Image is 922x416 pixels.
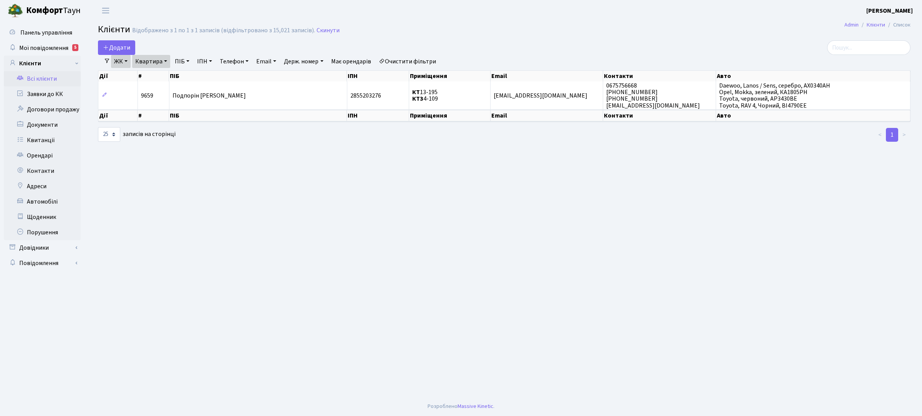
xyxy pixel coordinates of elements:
span: Подпорін [PERSON_NAME] [172,91,246,100]
a: Всі клієнти [4,71,81,86]
div: Розроблено . [428,402,494,411]
a: Квартира [132,55,170,68]
th: ПІБ [169,110,347,121]
a: Очистити фільтри [376,55,439,68]
select: записів на сторінці [98,127,120,142]
th: ІПН [347,71,409,81]
th: Авто [716,71,910,81]
a: Скинути [317,27,340,34]
a: Мої повідомлення5 [4,40,81,56]
a: 1 [886,128,898,142]
span: Daewoo, Lanos / Sens, серебро, АХ0340АН Opel, Mokka, зелений, КА1805РН Toyota, червоний, АР3430ВЕ... [719,81,830,109]
a: Massive Kinetic [458,402,493,410]
span: Клієнти [98,23,130,36]
a: Автомобілі [4,194,81,209]
a: Клієнти [4,56,81,71]
span: Мої повідомлення [19,44,68,52]
b: Комфорт [26,4,63,17]
th: # [138,110,169,121]
span: 0675756668 [PHONE_NUMBER] [PHONE_NUMBER] [EMAIL_ADDRESS][DOMAIN_NAME] [606,81,700,109]
a: [PERSON_NAME] [866,6,913,15]
b: [PERSON_NAME] [866,7,913,15]
th: ПІБ [169,71,347,81]
a: Має орендарів [328,55,374,68]
th: Авто [716,110,910,121]
nav: breadcrumb [833,17,922,33]
a: ІПН [194,55,215,68]
div: 5 [72,44,78,51]
span: Додати [103,43,130,52]
a: Адреси [4,179,81,194]
input: Пошук... [827,40,910,55]
th: Контакти [603,71,716,81]
a: Довідники [4,240,81,255]
a: Квитанції [4,133,81,148]
a: ПІБ [172,55,192,68]
a: Щоденник [4,209,81,225]
span: 13-195 4-109 [412,88,438,103]
span: 2855203276 [350,91,381,100]
span: [EMAIL_ADDRESS][DOMAIN_NAME] [494,91,587,100]
a: Додати [98,40,135,55]
b: КТ [412,88,420,96]
a: ЖК [111,55,131,68]
a: Телефон [217,55,252,68]
th: Контакти [603,110,716,121]
label: записів на сторінці [98,127,176,142]
a: Повідомлення [4,255,81,271]
div: Відображено з 1 по 1 з 1 записів (відфільтровано з 15,021 записів). [132,27,315,34]
th: Дії [98,110,138,121]
button: Переключити навігацію [96,4,115,17]
th: # [138,71,169,81]
a: Договори продажу [4,102,81,117]
span: Таун [26,4,81,17]
li: Список [885,21,910,29]
th: Приміщення [409,71,491,81]
a: Документи [4,117,81,133]
a: Admin [844,21,859,29]
a: Контакти [4,163,81,179]
a: Email [253,55,279,68]
th: Дії [98,71,138,81]
span: 9659 [141,91,153,100]
img: logo.png [8,3,23,18]
a: Порушення [4,225,81,240]
a: Заявки до КК [4,86,81,102]
span: Панель управління [20,28,72,37]
th: Приміщення [409,110,491,121]
b: КТ3 [412,95,423,103]
a: Держ. номер [281,55,326,68]
th: Email [491,71,603,81]
a: Панель управління [4,25,81,40]
th: Email [491,110,603,121]
th: ІПН [347,110,409,121]
a: Клієнти [867,21,885,29]
a: Орендарі [4,148,81,163]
